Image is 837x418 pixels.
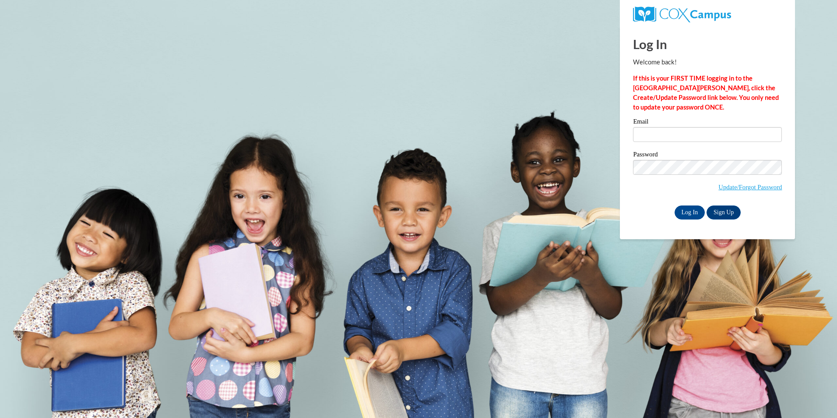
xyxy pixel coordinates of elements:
label: Password [633,151,782,160]
h1: Log In [633,35,782,53]
img: COX Campus [633,7,731,22]
label: Email [633,118,782,127]
a: COX Campus [633,10,731,18]
p: Welcome back! [633,57,782,67]
input: Log In [675,205,705,220]
a: Update/Forgot Password [718,184,782,191]
a: Sign Up [707,205,741,220]
strong: If this is your FIRST TIME logging in to the [GEOGRAPHIC_DATA][PERSON_NAME], click the Create/Upd... [633,74,779,111]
